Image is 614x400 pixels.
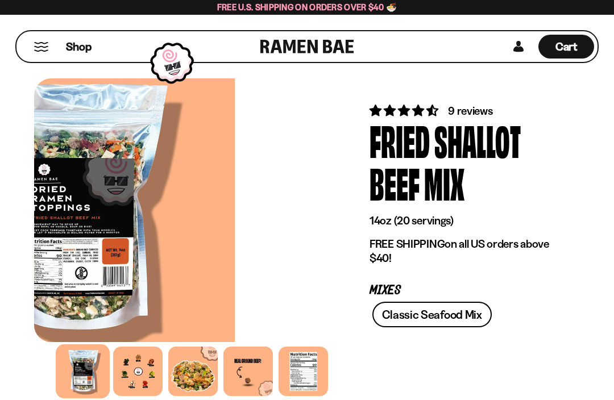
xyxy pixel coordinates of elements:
span: Shop [66,39,92,55]
div: Mix [424,161,464,204]
p: 14oz (20 servings) [370,214,563,228]
span: 4.56 stars [370,103,441,118]
a: Shop [66,35,92,59]
div: Beef [370,161,420,204]
span: 9 reviews [448,104,492,118]
button: Mobile Menu Trigger [34,42,49,52]
strong: FREE SHIPPING [370,237,445,251]
p: on all US orders above $40! [370,237,563,265]
div: Fried [370,119,430,161]
span: Cart [555,40,578,53]
span: Free U.S. Shipping on Orders over $40 🍜 [217,2,397,13]
div: Shallot [434,119,521,161]
a: Classic Seafood Mix [372,302,491,327]
p: Mixes [370,285,563,296]
a: Cart [538,31,594,62]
